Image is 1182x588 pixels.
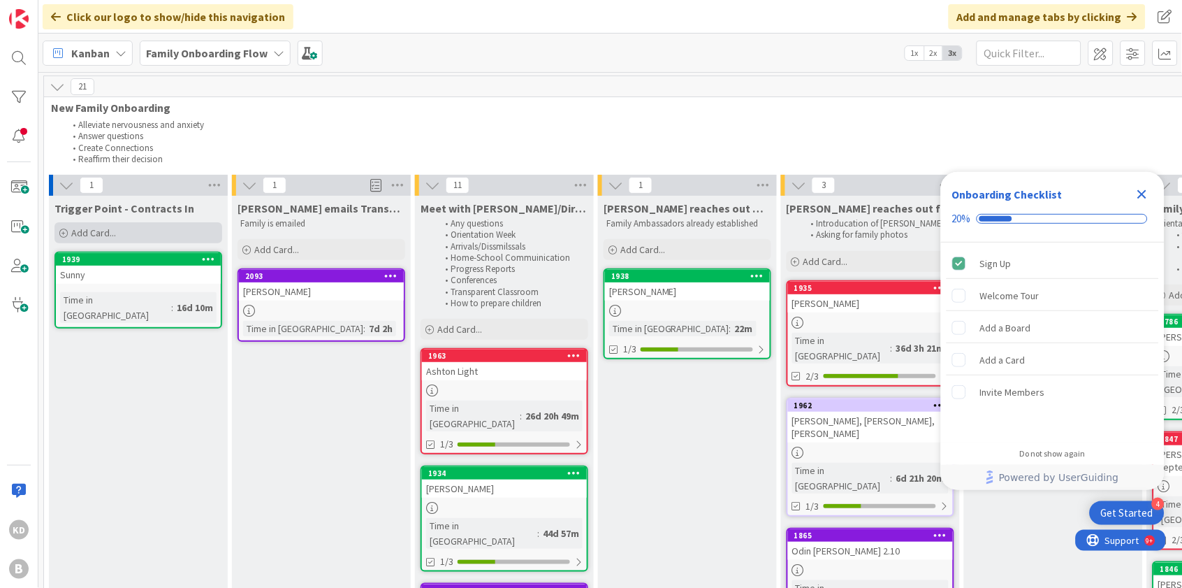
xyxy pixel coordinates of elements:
li: Transparent Classroom [437,287,586,298]
div: Ashton Light [422,362,587,380]
div: Add a Board [980,320,1031,336]
a: 2093[PERSON_NAME]Time in [GEOGRAPHIC_DATA]:7d 2h [238,268,405,342]
div: Time in [GEOGRAPHIC_DATA] [243,321,363,336]
div: 2093 [245,271,404,281]
span: 1 [629,177,652,194]
span: Add Card... [254,243,299,256]
div: 1934 [422,467,587,480]
div: 1935 [794,283,953,293]
p: Family Ambassadors already established [606,218,768,229]
div: 1934 [428,468,587,478]
div: Time in [GEOGRAPHIC_DATA] [426,518,537,549]
span: 1/3 [440,554,453,569]
span: 1x [905,46,924,60]
span: 2x [924,46,943,60]
div: Sign Up is complete. [947,248,1159,279]
div: Welcome Tour [980,287,1039,304]
span: : [729,321,731,336]
div: [PERSON_NAME] [605,282,770,301]
div: 1939Sunny [56,253,221,284]
div: 1962 [788,399,953,412]
li: Asking for family photos [803,229,952,241]
div: Add a Card is incomplete. [947,345,1159,375]
a: 1939SunnyTime in [GEOGRAPHIC_DATA]:16d 10m [54,252,222,329]
div: Time in [GEOGRAPHIC_DATA] [792,463,891,494]
div: 1963Ashton Light [422,350,587,380]
div: 1865 [788,529,953,542]
div: Open Get Started checklist, remaining modules: 4 [1090,501,1165,525]
span: Add Card... [71,227,116,239]
li: Conferences [437,275,586,286]
div: Invite Members [980,384,1045,401]
b: Family Onboarding Flow [146,46,268,60]
li: Progress Reports [437,264,586,275]
span: Lorraine emails Transparent Classroom information [238,201,405,215]
span: Meet with Meagan/Director of Education [421,201,588,215]
a: Powered by UserGuiding [948,465,1158,490]
span: 11 [446,177,469,194]
div: Checklist items [941,243,1165,439]
div: Click our logo to show/hide this navigation [43,4,293,29]
span: Powered by UserGuiding [999,469,1119,486]
div: Add and manage tabs by clicking [949,4,1146,29]
span: : [171,300,173,315]
li: Any questions [437,218,586,229]
div: 1935[PERSON_NAME] [788,282,953,313]
div: Onboarding Checklist [952,186,1063,203]
div: Sign Up [980,255,1012,272]
span: 21 [71,78,94,95]
div: 1963 [422,350,587,362]
div: 1963 [428,351,587,361]
div: 1962[PERSON_NAME], [PERSON_NAME], [PERSON_NAME] [788,399,953,443]
div: Add a Card [980,352,1026,368]
a: 1935[PERSON_NAME]Time in [GEOGRAPHIC_DATA]:36d 3h 21m2/3 [787,280,954,387]
div: Welcome Tour is incomplete. [947,280,1159,311]
input: Quick Filter... [977,41,1081,66]
span: Add Card... [803,255,848,268]
div: 1865 [794,531,953,540]
div: 44d 57m [539,526,583,541]
div: Get Started [1101,506,1153,520]
span: Kanban [71,45,110,62]
div: 1935 [788,282,953,294]
div: Add a Board is incomplete. [947,313,1159,343]
div: Checklist Container [941,172,1165,490]
li: Introducation of [PERSON_NAME] [803,218,952,229]
div: 22m [731,321,757,336]
div: 9+ [71,6,78,17]
div: 1938 [605,270,770,282]
div: Checklist progress: 20% [952,213,1153,225]
p: Family is emailed [240,218,402,229]
li: Home-School Commuinication [437,252,586,264]
div: KD [9,520,29,540]
li: Orientation Week [437,229,586,241]
span: 1/3 [623,342,636,357]
div: 1865Odin [PERSON_NAME] 2.10 [788,529,953,560]
span: : [363,321,365,336]
a: 1963Ashton LightTime in [GEOGRAPHIC_DATA]:26d 20h 49m1/3 [421,348,588,454]
img: Visit kanbanzone.com [9,9,29,29]
span: 1 [263,177,286,194]
span: : [891,340,893,356]
div: 6d 21h 20m [893,471,949,486]
span: : [891,471,893,486]
div: 16d 10m [173,300,217,315]
div: [PERSON_NAME] [422,480,587,498]
div: 1938[PERSON_NAME] [605,270,770,301]
div: Sunny [56,266,221,284]
a: 1934[PERSON_NAME]Time in [GEOGRAPHIC_DATA]:44d 57m1/3 [421,466,588,572]
div: 36d 3h 21m [893,340,949,356]
div: 1962 [794,401,953,410]
span: 1 [80,177,103,194]
a: 1962[PERSON_NAME], [PERSON_NAME], [PERSON_NAME]Time in [GEOGRAPHIC_DATA]:6d 21h 20m1/3 [787,398,954,517]
div: 1938 [611,271,770,281]
span: Support [29,2,64,19]
span: : [520,408,522,424]
span: 2/3 [806,369,819,384]
div: 7d 2h [365,321,396,336]
li: Arrivals/Dissmilssals [437,241,586,252]
span: Add Card... [437,323,482,336]
div: Close Checklist [1131,183,1153,206]
div: 2093 [239,270,404,282]
li: How to prepare children [437,298,586,309]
